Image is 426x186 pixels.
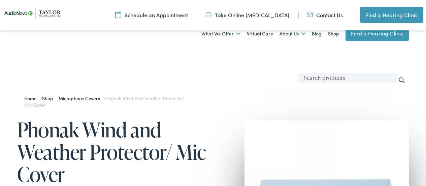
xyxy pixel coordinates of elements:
[59,95,103,102] a: Microphone Covers
[280,21,305,46] a: About Us
[24,95,184,108] span: Phonak Wind and Weather Protector/ Mic Cover
[24,95,40,102] a: Home
[115,11,188,19] a: Schedule an Appointment
[346,25,409,41] a: Find a Hearing Clinic
[247,21,273,46] a: Virtual Care
[360,7,423,23] a: Find a Hearing Clinic
[205,11,211,19] img: utility icon
[17,118,213,185] h1: Phonak Wind and Weather Protector/ Mic Cover
[298,73,397,83] input: Search products
[307,11,343,19] a: Contact Us
[307,11,313,19] img: utility icon
[115,11,121,19] img: utility icon
[312,21,322,46] a: Blog
[398,77,405,84] input: Search
[24,95,184,108] span: / / /
[42,95,56,102] a: Shop
[201,21,240,46] a: What We Offer
[328,21,339,46] a: Shop
[205,11,289,19] a: Take Online [MEDICAL_DATA]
